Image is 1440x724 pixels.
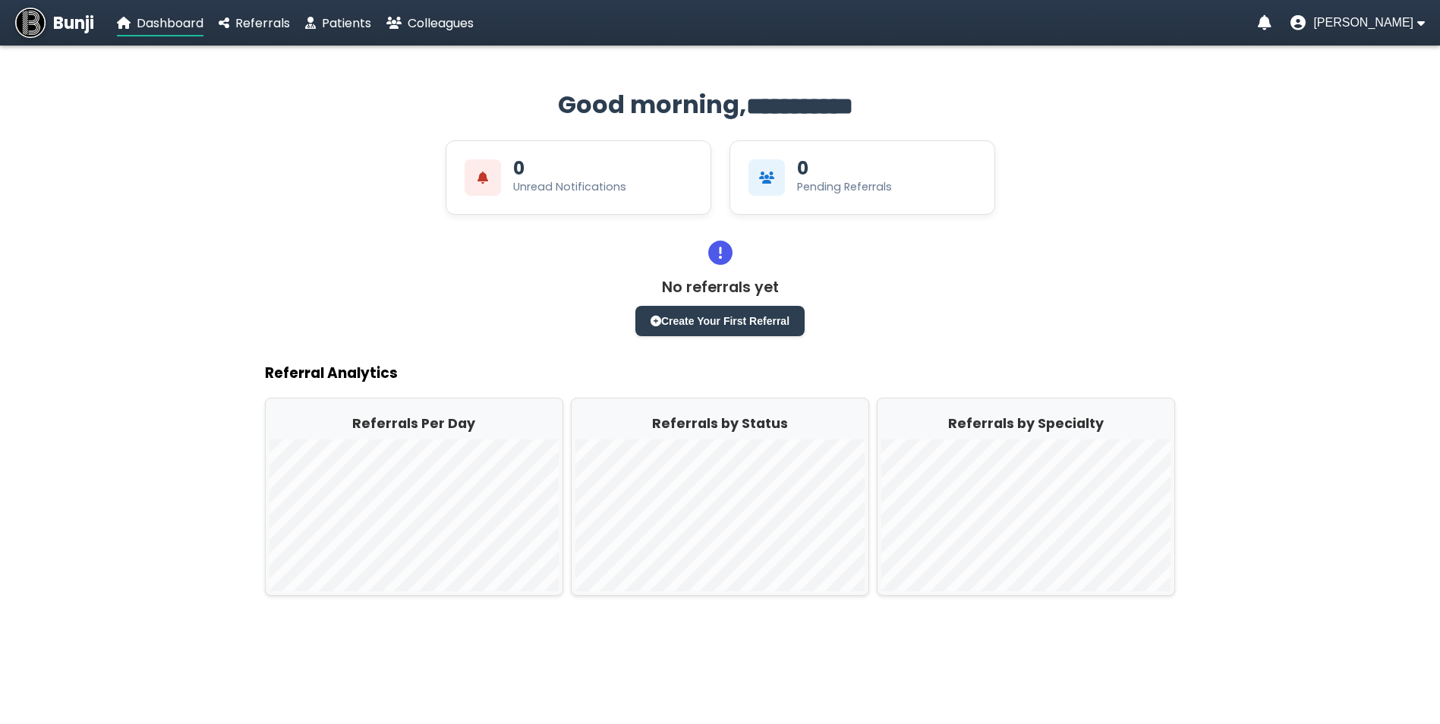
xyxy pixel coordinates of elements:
[1313,16,1413,30] span: [PERSON_NAME]
[729,140,995,215] div: View Pending Referrals
[1258,15,1271,30] a: Notifications
[662,276,779,298] p: No referrals yet
[513,179,626,195] div: Unread Notifications
[322,14,371,32] span: Patients
[305,14,371,33] a: Patients
[15,8,46,38] img: Bunji Dental Referral Management
[797,179,892,195] div: Pending Referrals
[881,414,1171,433] h2: Referrals by Specialty
[265,87,1176,125] h2: Good morning,
[235,14,290,32] span: Referrals
[269,414,559,433] h2: Referrals Per Day
[513,159,525,178] div: 0
[386,14,474,33] a: Colleagues
[117,14,203,33] a: Dashboard
[635,306,805,336] button: Create Your First Referral
[575,414,865,433] h2: Referrals by Status
[15,8,94,38] a: Bunji
[219,14,290,33] a: Referrals
[1290,15,1425,30] button: User menu
[265,362,1176,384] h3: Referral Analytics
[797,159,808,178] div: 0
[446,140,711,215] div: View Unread Notifications
[137,14,203,32] span: Dashboard
[408,14,474,32] span: Colleagues
[53,11,94,36] span: Bunji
